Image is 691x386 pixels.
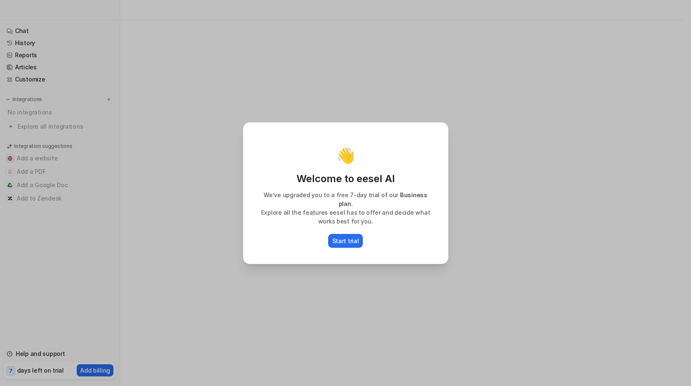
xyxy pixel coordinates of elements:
[253,190,439,208] p: We’ve upgraded you to a free 7-day trial of our
[336,147,355,164] p: 👋
[328,234,363,248] button: Start trial
[332,236,359,245] p: Start trial
[253,172,439,185] p: Welcome to eesel AI
[253,208,439,226] p: Explore all the features eesel has to offer and decide what works best for you.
